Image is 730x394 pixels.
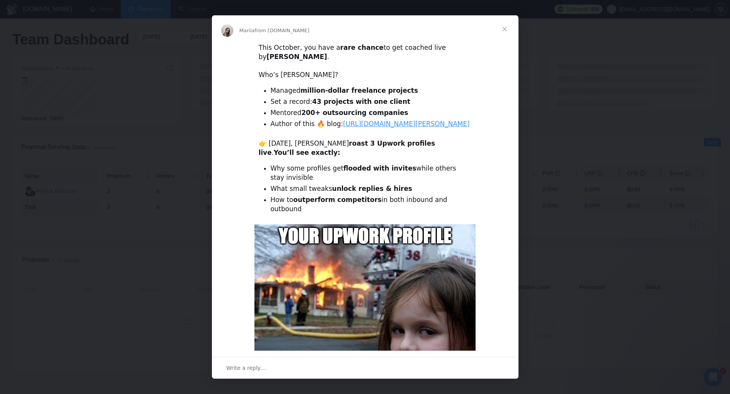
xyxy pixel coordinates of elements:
b: unlock replies & hires [332,185,412,192]
div: 👉 [DATE], [PERSON_NAME] . [259,139,472,158]
li: Managed [271,86,472,95]
li: Set a record: [271,97,472,107]
li: Why some profiles get while others stay invisible [271,164,472,182]
div: Open conversation and reply [212,357,518,379]
b: flooded with invites [343,164,416,172]
li: Mentored [271,108,472,118]
li: How to in both inbound and outbound [271,195,472,214]
li: Author of this 🔥 blog: [271,120,472,129]
b: 43 projects with one client [312,98,410,105]
span: Close [491,15,518,43]
span: Mariia [240,28,255,33]
img: Profile image for Mariia [221,25,233,37]
span: from [DOMAIN_NAME] [254,28,309,33]
b: roast 3 Upwork profiles live [259,140,435,156]
b: million-dollar freelance projects [300,87,418,94]
b: [PERSON_NAME] [267,53,327,61]
b: You’ll see exactly: [274,149,340,156]
b: rare chance [340,44,384,51]
div: This October, you have a to get coached live by . ​ Who’s [PERSON_NAME]? [259,43,472,80]
b: 200+ outsourcing companies [302,109,408,117]
a: [URL][DOMAIN_NAME][PERSON_NAME] [343,120,469,128]
span: Write a reply… [226,363,266,373]
li: What small tweaks [271,184,472,194]
b: outperform competitors [293,196,382,204]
